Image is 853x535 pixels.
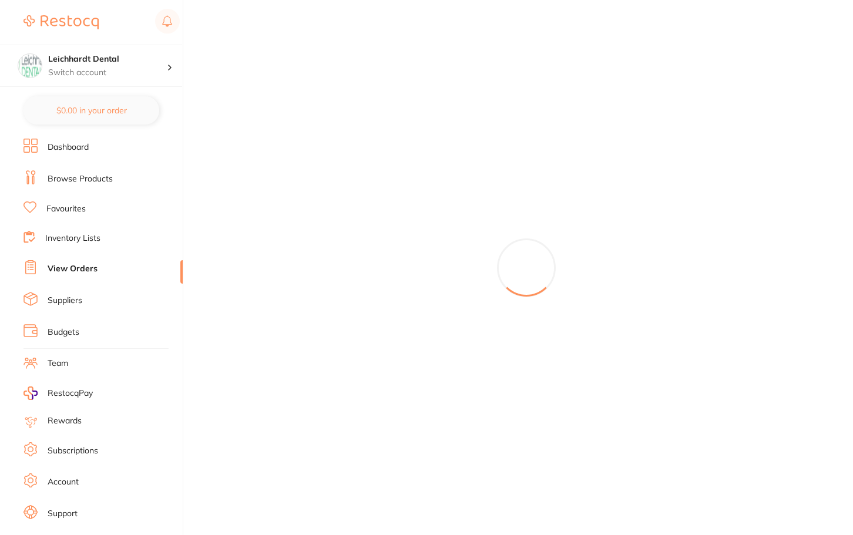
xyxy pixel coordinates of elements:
[48,358,68,369] a: Team
[46,203,86,215] a: Favourites
[48,445,98,457] a: Subscriptions
[48,476,79,488] a: Account
[48,263,98,275] a: View Orders
[23,9,99,36] a: Restocq Logo
[48,67,167,79] p: Switch account
[48,327,79,338] a: Budgets
[48,388,93,399] span: RestocqPay
[45,233,100,244] a: Inventory Lists
[48,142,89,153] a: Dashboard
[48,508,78,520] a: Support
[48,295,82,307] a: Suppliers
[23,15,99,29] img: Restocq Logo
[48,173,113,185] a: Browse Products
[23,386,93,400] a: RestocqPay
[48,53,167,65] h4: Leichhardt Dental
[23,386,38,400] img: RestocqPay
[18,54,42,78] img: Leichhardt Dental
[23,96,159,125] button: $0.00 in your order
[48,415,82,427] a: Rewards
